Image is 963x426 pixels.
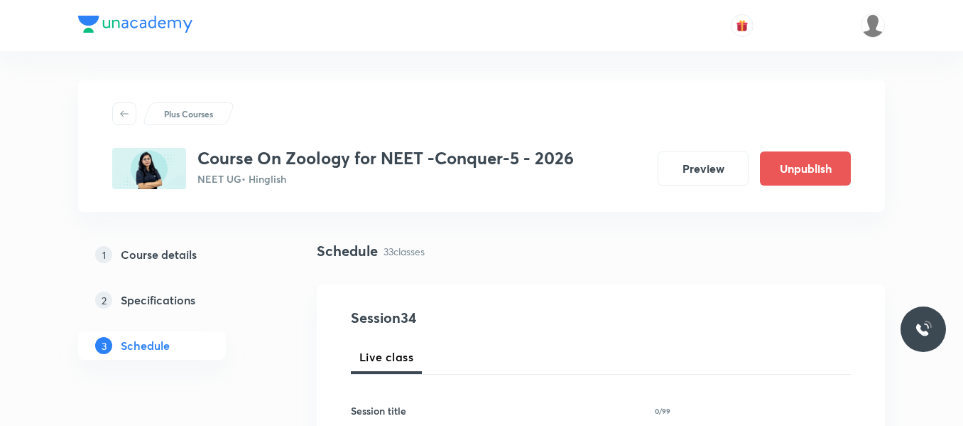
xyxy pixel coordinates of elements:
a: 1Course details [78,240,271,269]
h4: Schedule [317,240,378,262]
h5: Schedule [121,337,170,354]
button: Preview [658,151,749,186]
h6: Session title [351,403,406,418]
img: ttu [915,321,932,338]
img: avatar [736,19,749,32]
a: Company Logo [78,16,192,36]
img: B66EFECC-58C8-4994-8692-1DB753A0048D_plus.png [112,148,186,189]
button: avatar [731,14,753,37]
p: 1 [95,246,112,263]
h4: Session 34 [351,307,610,329]
h5: Specifications [121,292,195,309]
p: 0/99 [655,408,670,415]
span: Live class [359,348,413,366]
h5: Course details [121,246,197,263]
p: 3 [95,337,112,354]
p: 33 classes [383,244,425,259]
a: 2Specifications [78,286,271,314]
p: 2 [95,292,112,309]
button: Unpublish [760,151,851,186]
h3: Course On Zoology for NEET -Conquer-5 - 2026 [197,148,574,169]
img: Company Logo [78,16,192,33]
p: NEET UG • Hinglish [197,171,574,186]
img: Gopal Kumar [861,14,885,38]
p: Plus Courses [164,107,213,120]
